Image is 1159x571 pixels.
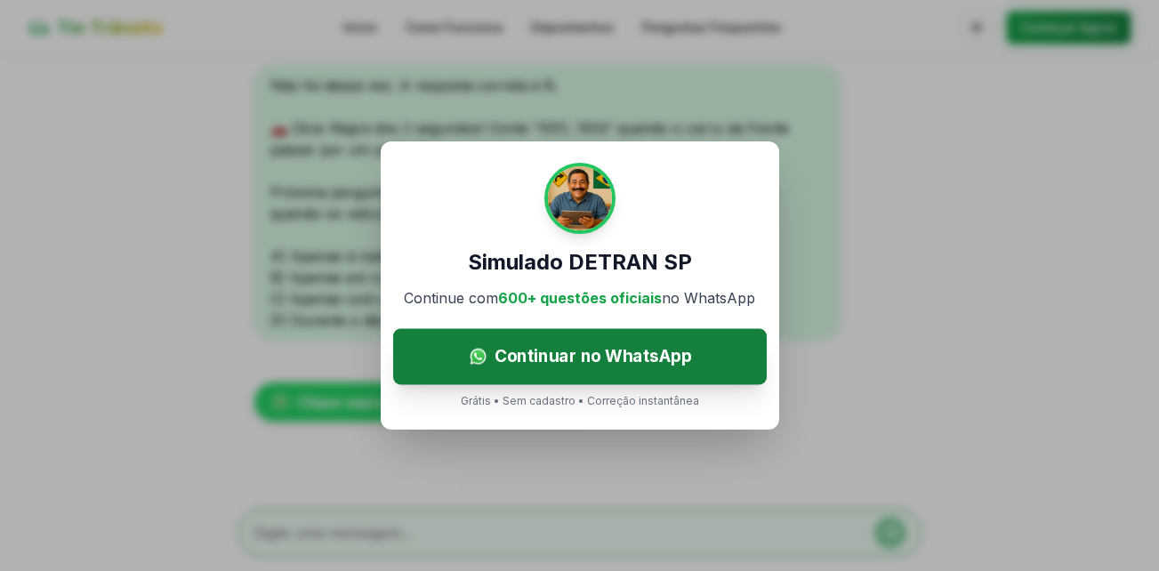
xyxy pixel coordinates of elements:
span: 600+ questões oficiais [498,289,662,307]
h3: Simulado DETRAN SP [468,248,692,277]
p: Grátis • Sem cadastro • Correção instantânea [461,394,699,408]
p: Continue com no WhatsApp [404,287,755,309]
span: Continuar no WhatsApp [494,343,691,369]
img: Tio Trânsito [544,163,616,234]
a: Continuar no WhatsApp [393,329,767,385]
